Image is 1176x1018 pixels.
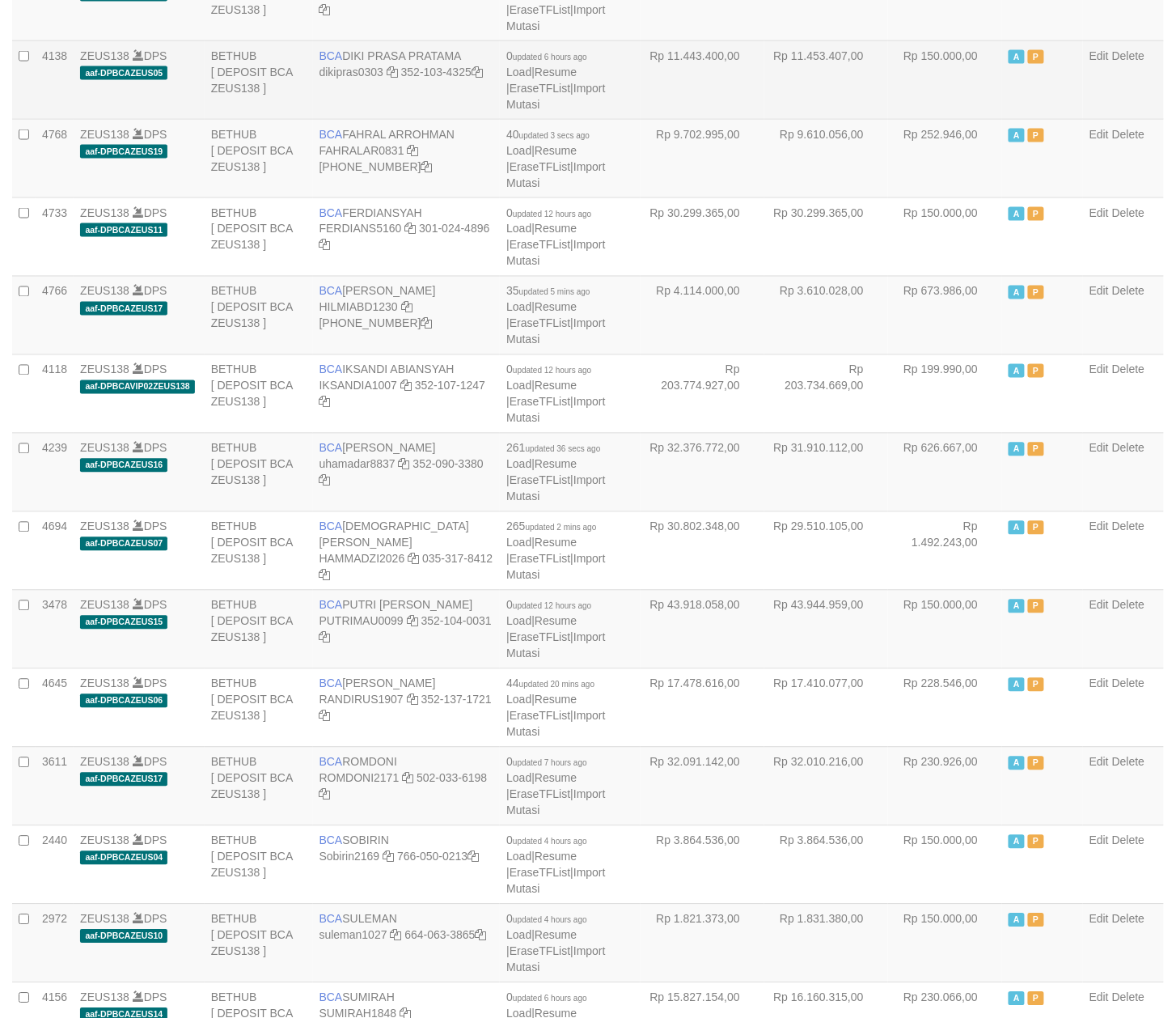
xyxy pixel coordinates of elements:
[205,276,313,354] td: BETHUB [ DEPOSIT BCA ZEUS138 ]
[888,511,1002,590] td: Rp 1.492.243,00
[1112,677,1144,690] a: Delete
[535,694,577,706] a: Resume
[506,945,605,974] a: Import Mutasi
[641,40,764,119] td: Rp 11.443.400,00
[506,474,605,503] a: Import Mutasi
[319,144,404,157] a: FAHRALAR0831
[319,442,343,455] span: BCA
[1089,756,1109,769] a: Edit
[506,128,605,189] span: | | |
[641,433,764,511] td: Rp 32.376.772,00
[1089,128,1109,141] a: Edit
[1112,363,1144,376] a: Delete
[1009,914,1025,927] span: Active
[80,363,129,376] a: ZEUS138
[313,197,501,276] td: FERDIANSYAH 301-024-4896
[1009,364,1025,378] span: Active
[1009,521,1025,535] span: Active
[80,285,129,298] a: ZEUS138
[641,904,764,982] td: Rp 1.821.373,00
[1089,599,1109,612] a: Edit
[80,851,167,865] span: aaf-DPBCAZEUS04
[506,677,605,739] span: | | |
[74,511,205,590] td: DPS
[1009,129,1025,142] span: Active
[205,904,313,982] td: BETHUB [ DEPOSIT BCA ZEUS138 ]
[74,354,205,433] td: DPS
[36,511,74,590] td: 4694
[641,668,764,747] td: Rp 17.478.616,00
[1089,677,1109,690] a: Edit
[80,128,129,141] a: ZEUS138
[888,747,1002,825] td: Rp 230.926,00
[510,945,570,958] a: EraseTFList
[1089,285,1109,298] a: Edit
[506,396,605,425] a: Import Mutasi
[1112,913,1144,926] a: Delete
[1009,757,1025,770] span: Active
[1028,129,1044,142] span: Paused
[506,285,590,298] span: 35
[535,772,577,785] a: Resume
[1112,756,1144,769] a: Delete
[510,3,570,16] a: EraseTFList
[36,904,74,982] td: 2972
[1028,50,1044,64] span: Paused
[506,301,531,314] a: Load
[80,302,167,316] span: aaf-DPBCAZEUS17
[36,276,74,354] td: 4766
[764,354,888,433] td: Rp 203.734.669,00
[319,285,343,298] span: BCA
[319,913,343,926] span: BCA
[641,825,764,904] td: Rp 3.864.536,00
[205,433,313,511] td: BETHUB [ DEPOSIT BCA ZEUS138 ]
[80,49,129,62] a: ZEUS138
[510,239,570,252] a: EraseTFList
[80,599,129,612] a: ZEUS138
[535,615,577,628] a: Resume
[319,756,343,769] span: BCA
[506,929,531,942] a: Load
[1089,49,1109,62] a: Edit
[1028,443,1044,456] span: Paused
[80,145,167,159] span: aaf-DPBCAZEUS19
[506,128,590,141] span: 40
[1089,913,1109,926] a: Edit
[1112,49,1144,62] a: Delete
[506,834,587,847] span: 0
[888,904,1002,982] td: Rp 150.000,00
[1089,520,1109,533] a: Edit
[319,929,387,942] a: suleman1027
[510,82,570,95] a: EraseTFList
[506,317,605,346] a: Import Mutasi
[1112,206,1144,219] a: Delete
[36,825,74,904] td: 2440
[506,867,605,896] a: Import Mutasi
[1009,600,1025,613] span: Active
[1089,363,1109,376] a: Edit
[506,363,591,376] span: 0
[74,825,205,904] td: DPS
[506,772,531,785] a: Load
[513,838,587,846] span: updated 4 hours ago
[80,677,129,690] a: ZEUS138
[526,445,601,454] span: updated 36 secs ago
[313,668,501,747] td: [PERSON_NAME] 352-137-1721
[641,354,764,433] td: Rp 203.774.927,00
[510,867,570,880] a: EraseTFList
[1089,991,1109,1004] a: Edit
[506,285,605,346] span: | | |
[1089,206,1109,219] a: Edit
[80,442,129,455] a: ZEUS138
[1028,521,1044,535] span: Paused
[1112,834,1144,847] a: Delete
[506,615,531,628] a: Load
[319,834,343,847] span: BCA
[506,631,605,660] a: Import Mutasi
[535,223,577,235] a: Resume
[313,276,501,354] td: [PERSON_NAME] [PHONE_NUMBER]
[535,380,577,392] a: Resume
[1028,992,1044,1006] span: Paused
[36,197,74,276] td: 4733
[313,590,501,668] td: PUTRI [PERSON_NAME] 352-104-0031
